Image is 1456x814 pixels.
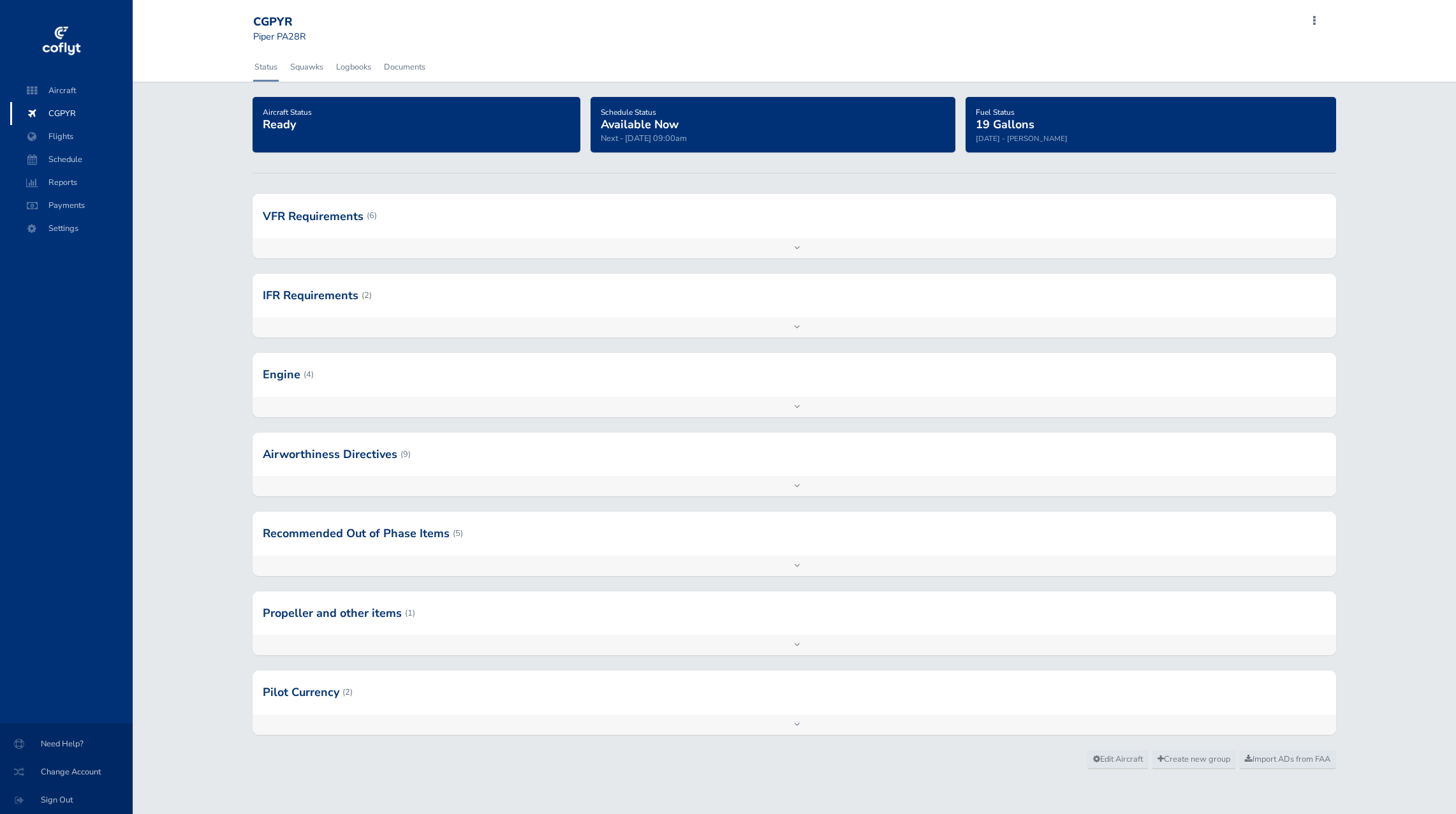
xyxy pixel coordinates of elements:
[253,53,279,81] a: Status
[601,133,687,144] span: Next - [DATE] 09:00am
[15,760,117,783] span: Change Account
[1087,750,1149,769] a: Edit Aircraft
[976,133,1068,144] small: [DATE] - [PERSON_NAME]
[253,30,306,43] small: Piper PA28R
[253,15,345,29] div: CGPYR
[1239,750,1336,769] a: Import ADs from FAA
[335,53,372,81] a: Logbooks
[601,103,679,133] a: Schedule StatusAvailable Now
[289,53,325,81] a: Squawks
[23,125,120,148] span: Flights
[23,194,120,217] span: Payments
[263,107,312,117] span: Aircraft Status
[601,117,679,132] span: Available Now
[23,79,120,102] span: Aircraft
[1152,750,1236,769] a: Create new group
[976,107,1015,117] span: Fuel Status
[23,148,120,171] span: Schedule
[1158,753,1230,765] span: Create new group
[263,117,296,132] span: Ready
[383,53,427,81] a: Documents
[15,788,117,811] span: Sign Out
[23,171,120,194] span: Reports
[23,102,120,125] span: CGPYR
[40,22,82,61] img: coflyt logo
[23,217,120,240] span: Settings
[601,107,656,117] span: Schedule Status
[15,732,117,755] span: Need Help?
[1093,753,1143,765] span: Edit Aircraft
[976,117,1034,132] span: 19 Gallons
[1245,753,1330,765] span: Import ADs from FAA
